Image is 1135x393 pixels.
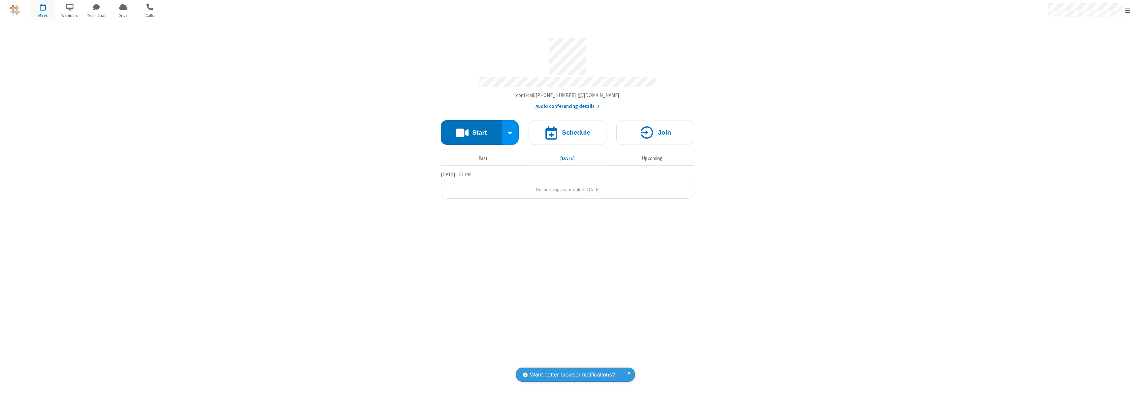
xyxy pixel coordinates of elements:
button: [DATE] [528,152,607,165]
h4: Schedule [562,129,590,136]
h4: Join [658,129,671,136]
span: Webinars [57,13,82,18]
button: Copy my meeting room linkCopy my meeting room link [516,92,619,99]
span: Copy my meeting room link [516,92,619,98]
span: [DATE] 1:51 PM [441,171,471,178]
button: Start [441,120,502,145]
button: Schedule [529,120,606,145]
img: QA Selenium DO NOT DELETE OR CHANGE [10,5,20,15]
div: Start conference options [502,120,519,145]
span: Drive [111,13,136,18]
span: No meetings scheduled [DATE] [535,186,600,193]
section: Account details [441,33,694,110]
span: Want better browser notifications? [530,371,615,379]
button: Past [443,152,523,165]
span: Calls [138,13,162,18]
button: Join [616,120,694,145]
span: Team Chat [84,13,109,18]
button: Upcoming [612,152,692,165]
button: Audio conferencing details [535,103,600,110]
section: Today's Meetings [441,171,694,199]
span: Meet [31,13,55,18]
h4: Start [472,129,487,136]
iframe: Chat [1119,376,1130,388]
